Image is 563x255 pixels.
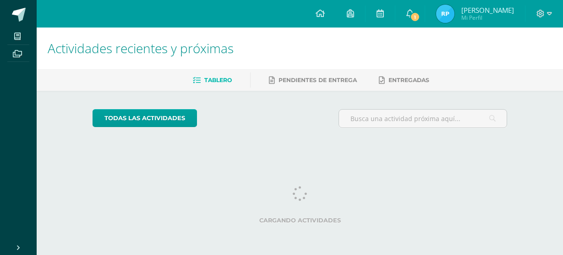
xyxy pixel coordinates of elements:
span: Mi Perfil [461,14,514,22]
img: 8852d793298ce42c45ad4d363d235675.png [436,5,454,23]
span: Pendientes de entrega [279,77,357,83]
span: Tablero [204,77,232,83]
span: [PERSON_NAME] [461,6,514,15]
span: Actividades recientes y próximas [48,39,234,57]
a: todas las Actividades [93,109,197,127]
a: Entregadas [379,73,429,88]
span: 1 [410,12,420,22]
input: Busca una actividad próxima aquí... [339,110,507,127]
a: Pendientes de entrega [269,73,357,88]
span: Entregadas [388,77,429,83]
label: Cargando actividades [93,217,507,224]
a: Tablero [193,73,232,88]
